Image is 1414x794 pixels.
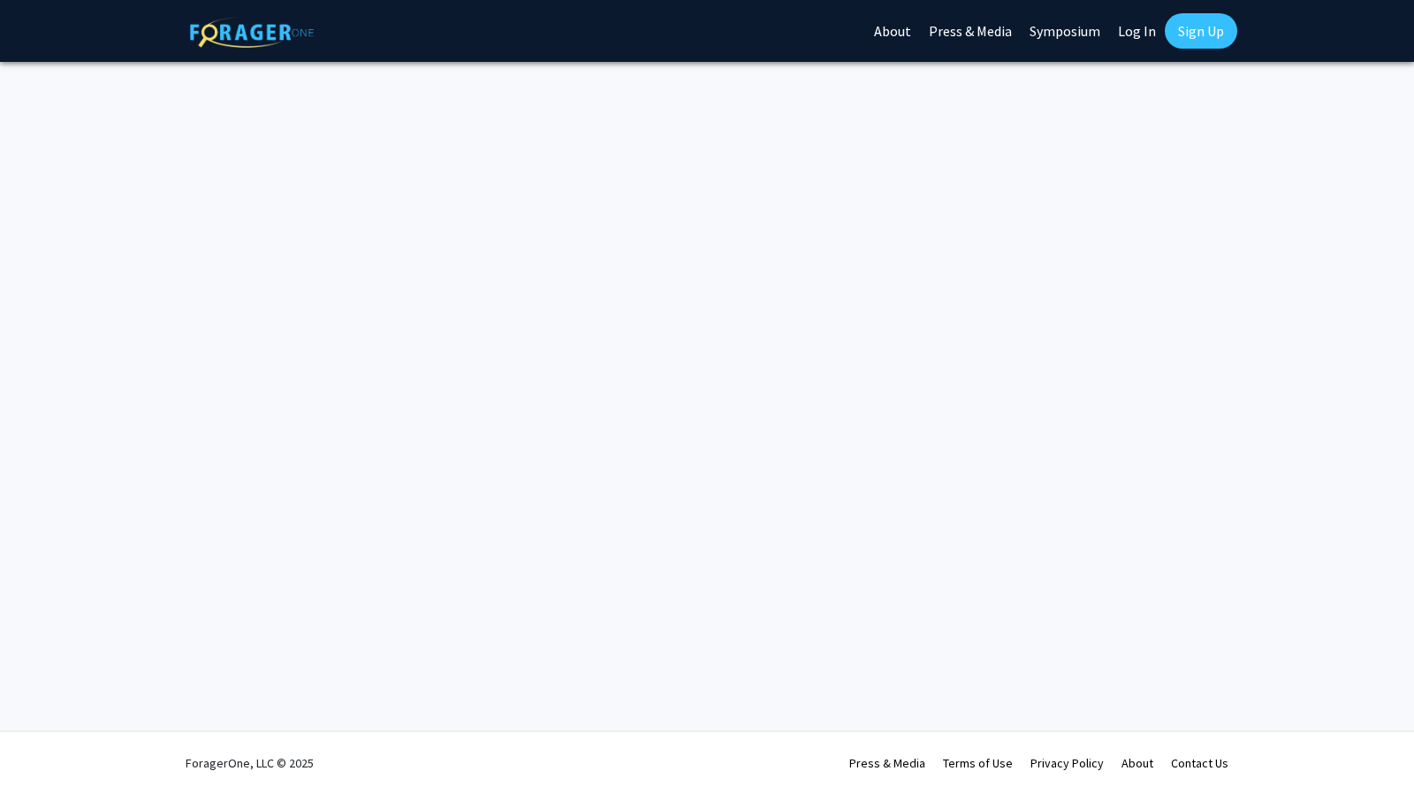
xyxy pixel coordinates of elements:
[1165,13,1237,49] a: Sign Up
[849,755,925,771] a: Press & Media
[1171,755,1228,771] a: Contact Us
[186,732,314,794] div: ForagerOne, LLC © 2025
[190,17,314,48] img: ForagerOne Logo
[1030,755,1104,771] a: Privacy Policy
[1121,755,1153,771] a: About
[943,755,1013,771] a: Terms of Use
